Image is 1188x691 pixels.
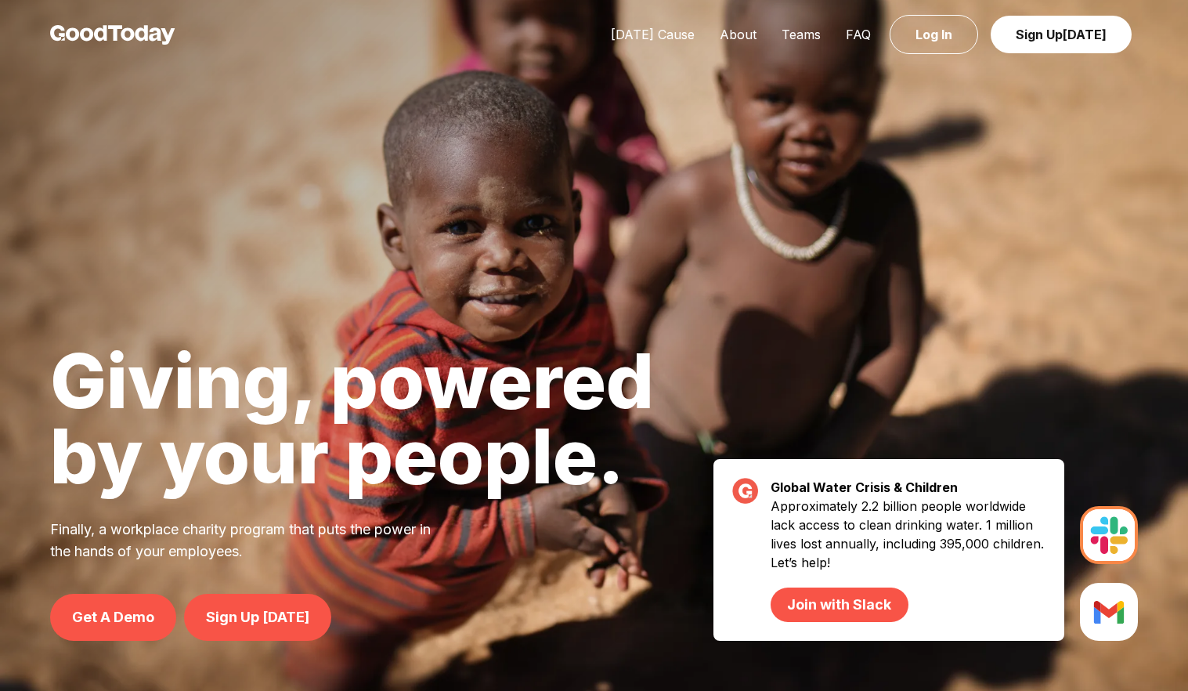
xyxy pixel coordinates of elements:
img: Slack [1080,583,1138,641]
a: Sign Up[DATE] [991,16,1132,53]
a: Teams [769,27,833,42]
p: Approximately 2.2 billion people worldwide lack access to clean drinking water. 1 million lives l... [771,497,1045,622]
a: Join with Slack [771,588,908,622]
a: [DATE] Cause [598,27,707,42]
img: GoodToday [50,25,175,45]
a: Sign Up [DATE] [184,594,331,641]
a: Log In [890,15,978,54]
strong: Global Water Crisis & Children [771,479,958,495]
p: Finally, a workplace charity program that puts the power in the hands of your employees. [50,519,451,563]
a: Get A Demo [50,594,176,641]
img: Slack [1080,506,1138,564]
span: [DATE] [1063,27,1107,42]
h1: Giving, powered by your people. [50,343,654,494]
a: About [707,27,769,42]
a: FAQ [833,27,883,42]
